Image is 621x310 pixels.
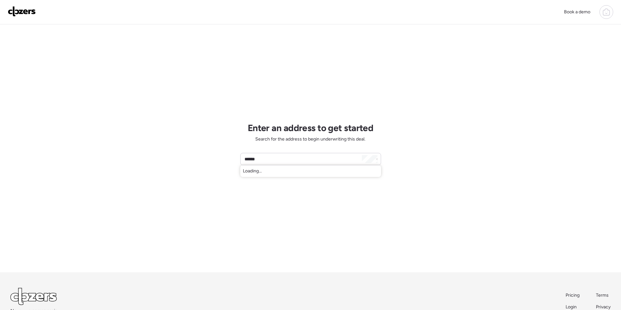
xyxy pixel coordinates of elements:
[596,292,611,299] a: Terms
[596,304,611,310] span: Privacy
[564,9,590,15] span: Book a demo
[8,6,36,17] img: Logo
[10,288,57,305] img: Logo Light
[596,292,609,298] span: Terms
[248,122,374,133] h1: Enter an address to get started
[566,304,577,310] span: Login
[255,136,365,142] span: Search for the address to begin underwriting this deal.
[566,292,580,298] span: Pricing
[566,292,580,299] a: Pricing
[243,168,262,174] span: Loading...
